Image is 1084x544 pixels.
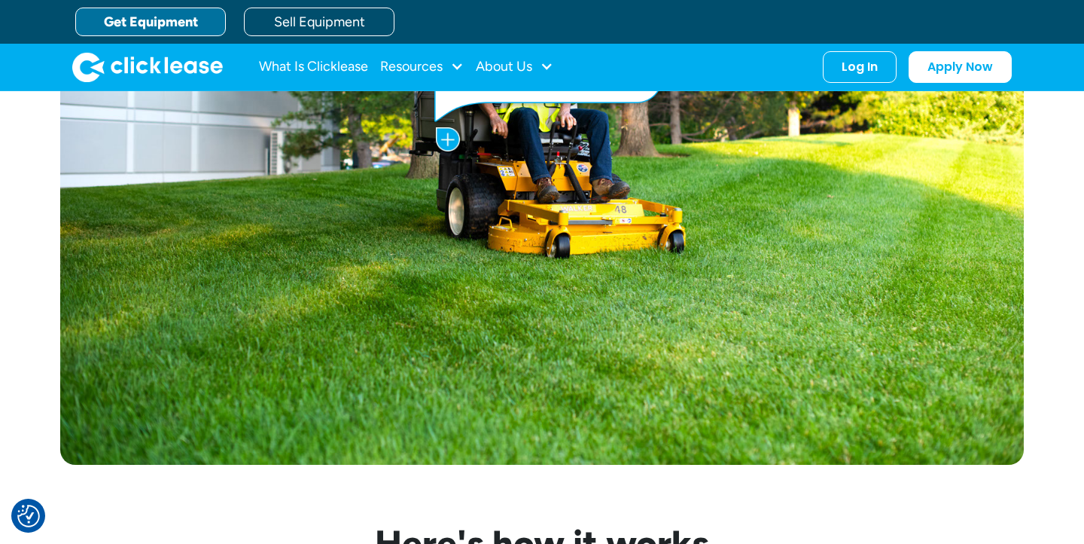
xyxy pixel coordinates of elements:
a: Sell Equipment [244,8,394,36]
a: Apply Now [909,51,1012,83]
img: Revisit consent button [17,505,40,527]
strong: $300 [498,78,526,92]
div: Resources [380,52,464,82]
img: Plus icon with blue background [436,127,460,151]
button: Consent Preferences [17,505,40,527]
a: Get Equipment [75,8,226,36]
div: Log In [842,60,878,75]
div: About Us [476,52,553,82]
a: What Is Clicklease [259,52,368,82]
a: home [72,52,223,82]
img: Clicklease logo [72,52,223,82]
